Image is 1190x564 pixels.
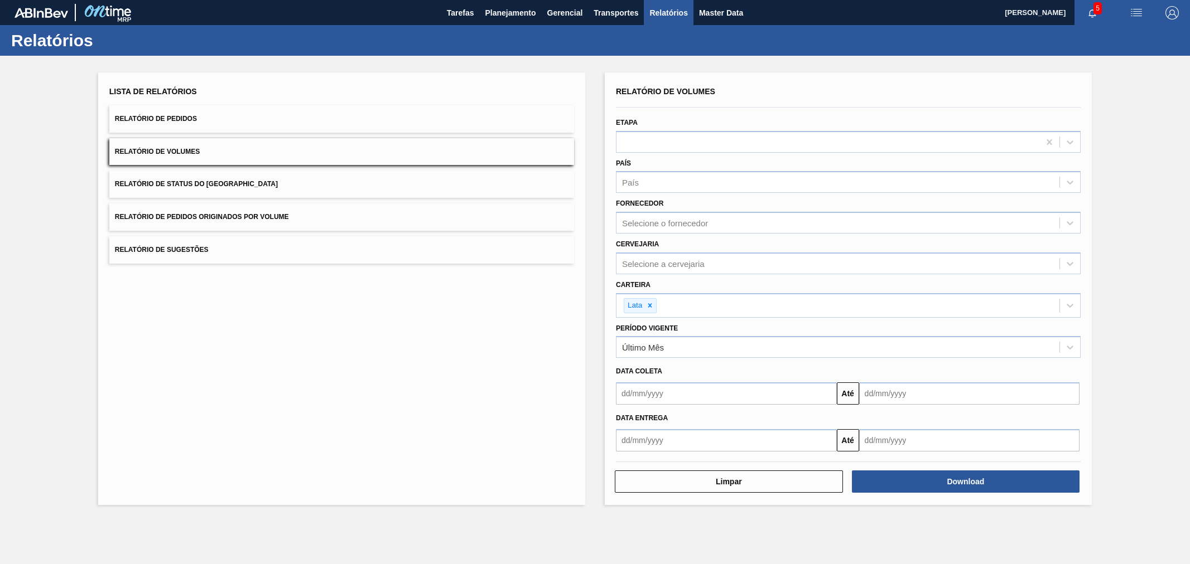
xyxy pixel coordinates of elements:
[115,246,209,254] span: Relatório de Sugestões
[485,6,536,20] span: Planejamento
[115,213,289,221] span: Relatório de Pedidos Originados por Volume
[109,203,574,231] button: Relatório de Pedidos Originados por Volume
[837,382,859,405] button: Até
[115,148,200,155] span: Relatório de Volumes
[622,343,664,352] div: Último Mês
[616,281,651,289] label: Carteira
[622,259,705,268] div: Selecione a cervejaria
[616,367,662,375] span: Data coleta
[615,470,843,493] button: Limpar
[852,470,1080,493] button: Download
[109,87,197,96] span: Lista de Relatórios
[1093,2,1102,14] span: 5
[547,6,583,20] span: Gerencial
[616,414,668,422] span: Data Entrega
[1130,6,1143,20] img: userActions
[616,429,837,451] input: dd/mm/yyyy
[649,6,687,20] span: Relatórios
[616,240,659,248] label: Cervejaria
[622,178,639,187] div: País
[11,34,209,47] h1: Relatórios
[837,429,859,451] button: Até
[109,236,574,264] button: Relatório de Sugestões
[616,159,631,167] label: País
[616,87,715,96] span: Relatório de Volumes
[859,382,1080,405] input: dd/mm/yyyy
[1165,6,1179,20] img: Logout
[699,6,743,20] span: Master Data
[622,218,708,228] div: Selecione o fornecedor
[1075,5,1110,21] button: Notificações
[616,382,837,405] input: dd/mm/yyyy
[115,115,197,123] span: Relatório de Pedidos
[616,119,638,127] label: Etapa
[115,180,278,188] span: Relatório de Status do [GEOGRAPHIC_DATA]
[616,324,678,332] label: Período Vigente
[624,299,644,313] div: Lata
[859,429,1080,451] input: dd/mm/yyyy
[109,171,574,198] button: Relatório de Status do [GEOGRAPHIC_DATA]
[15,8,68,18] img: TNhmsLtSVTkK8tSr43FrP2fwEKptu5GPRR3wAAAABJRU5ErkJggg==
[447,6,474,20] span: Tarefas
[109,105,574,133] button: Relatório de Pedidos
[109,138,574,166] button: Relatório de Volumes
[594,6,638,20] span: Transportes
[616,200,663,207] label: Fornecedor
